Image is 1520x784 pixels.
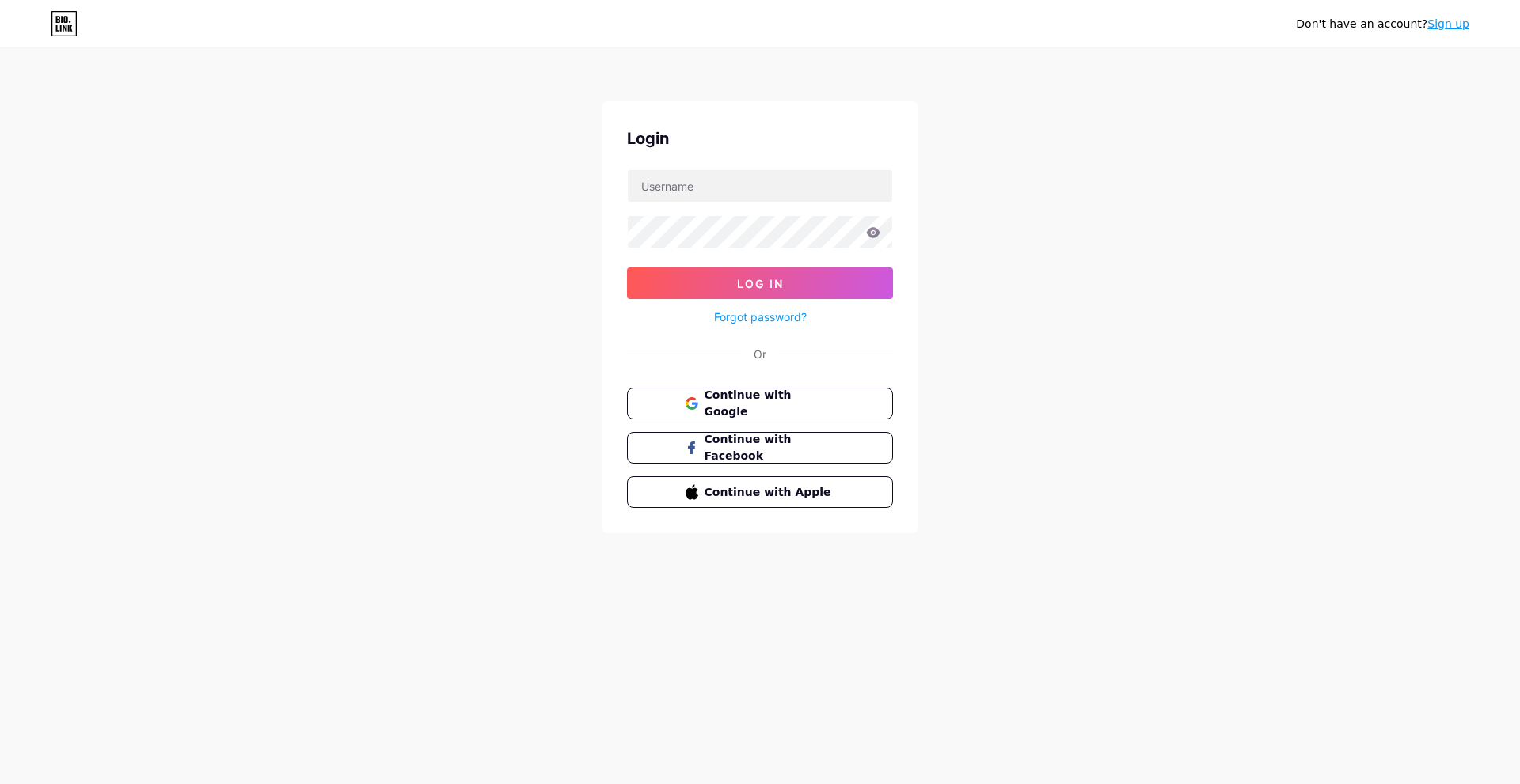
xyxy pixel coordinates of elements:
span: Log In [737,277,784,290]
div: Or [754,346,766,362]
input: Username [628,170,892,202]
button: Continue with Apple [627,476,893,508]
span: Continue with Facebook [705,431,835,464]
a: Sign up [1427,17,1469,30]
a: Forgot password? [714,309,807,325]
span: Continue with Google [705,387,835,420]
div: Login [627,127,893,150]
span: Continue with Apple [705,484,835,501]
div: Don't have an account? [1296,16,1469,32]
button: Continue with Google [627,388,893,419]
button: Log In [627,267,893,299]
button: Continue with Facebook [627,432,893,464]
